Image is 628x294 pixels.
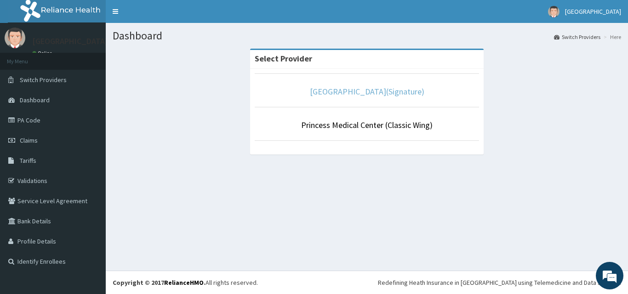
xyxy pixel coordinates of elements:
h1: Dashboard [113,30,621,42]
a: RelianceHMO [164,278,204,287]
a: Princess Medical Center (Classic Wing) [301,120,433,130]
span: Switch Providers [20,76,67,84]
span: Claims [20,136,38,144]
footer: All rights reserved. [106,271,628,294]
li: Here [601,33,621,41]
a: [GEOGRAPHIC_DATA](Signature) [310,86,424,97]
a: Online [32,50,54,56]
a: Switch Providers [554,33,600,41]
span: [GEOGRAPHIC_DATA] [565,7,621,16]
img: User Image [5,28,25,48]
img: User Image [548,6,559,17]
strong: Select Provider [255,53,312,64]
strong: Copyright © 2017 . [113,278,206,287]
span: Tariffs [20,156,36,165]
span: Dashboard [20,96,50,104]
p: [GEOGRAPHIC_DATA] [32,37,108,45]
div: Redefining Heath Insurance in [GEOGRAPHIC_DATA] using Telemedicine and Data Science! [378,278,621,287]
